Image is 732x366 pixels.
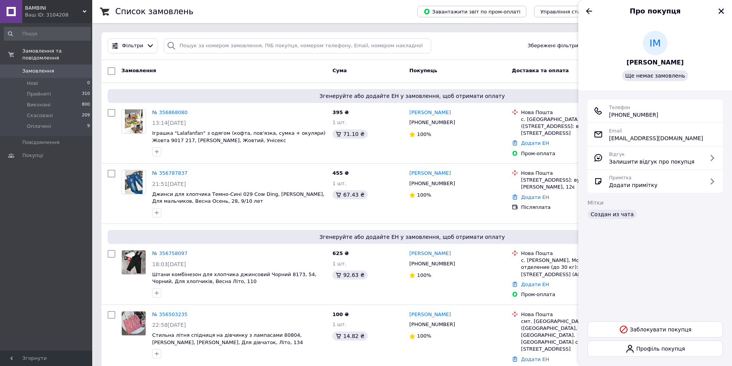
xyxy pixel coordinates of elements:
[409,311,451,318] a: [PERSON_NAME]
[521,194,549,200] a: Додати ЕН
[152,250,188,256] a: № 356758097
[521,170,629,177] div: Нова Пошта
[152,130,325,143] a: Іграшка "Lalafanfan" з одягом (кофта, пов'язка, сумка + окуляри) Жовта 9017 217, [PERSON_NAME], Ж...
[594,150,717,166] a: ВідгукЗалишити відгук про покупця
[22,139,60,146] span: Повідомлення
[521,140,549,146] a: Додати ЕН
[512,68,569,73] span: Доставка та оплата
[630,7,681,15] span: Про покупця
[152,120,186,126] span: 13:14[DATE]
[122,250,146,274] img: Фото товару
[332,181,346,186] span: 1 шт.
[121,109,146,134] a: Фото товару
[27,101,51,108] span: Виконані
[588,341,723,357] a: Профіль покупця
[521,116,629,137] div: с. [GEOGRAPHIC_DATA] ([STREET_ADDRESS]: вул. [STREET_ADDRESS]
[609,181,657,189] span: Додати примітку
[521,150,629,157] div: Пром-оплата
[152,261,186,267] span: 18:03[DATE]
[609,152,625,157] span: Відгук
[82,112,90,119] span: 209
[521,356,549,362] a: Додати ЕН
[152,170,188,176] a: № 356787837
[152,332,303,345] a: Стильна літня спідниця на дівчинку з лампасами 80804, [PERSON_NAME], [PERSON_NAME], Для дівчаток,...
[609,111,658,119] span: [PHONE_NUMBER]
[332,170,349,176] span: 455 ₴
[121,250,146,275] a: Фото товару
[528,42,580,50] span: Збережені фільтри:
[332,109,349,115] span: 395 ₴
[332,190,367,199] div: 67.43 ₴
[87,123,90,130] span: 9
[609,105,630,110] span: Телефон
[4,27,91,41] input: Пошук
[717,7,726,16] button: Закрити
[125,170,143,194] img: Фото товару
[27,91,51,98] span: Прийняті
[125,109,143,133] img: Фото товару
[521,311,629,318] div: Нова Пошта
[417,333,431,339] span: 100%
[417,6,526,17] button: Завантажити звіт по пром-оплаті
[409,68,437,73] span: Покупець
[521,204,629,211] div: Післяплата
[121,170,146,194] a: Фото товару
[25,12,92,18] div: Ваш ID: 3104208
[87,80,90,87] span: 0
[521,318,629,353] div: смт. [GEOGRAPHIC_DATA] ([GEOGRAPHIC_DATA], [GEOGRAPHIC_DATA]. [GEOGRAPHIC_DATA] сільрада), №1: ву...
[115,7,193,16] h1: Список замовлень
[609,134,703,142] span: [EMAIL_ADDRESS][DOMAIN_NAME]
[584,7,594,16] button: Назад
[152,181,186,187] span: 21:51[DATE]
[521,177,629,190] div: [STREET_ADDRESS]: вул. [PERSON_NAME], 12є
[417,272,431,278] span: 100%
[332,311,349,317] span: 100 ₴
[417,131,431,137] span: 100%
[649,36,661,50] span: ІМ
[521,291,629,298] div: Пром-оплата
[521,257,629,278] div: с. [PERSON_NAME], Мобильное отделение (до 30 кг): ул. [STREET_ADDRESS] (АЕ 7763 ОХ)
[332,270,367,280] div: 92.63 ₴
[417,192,431,198] span: 100%
[609,128,622,134] span: Email
[122,311,146,335] img: Фото товару
[332,119,346,125] span: 1 шт.
[121,68,156,73] span: Замовлення
[152,109,188,115] a: № 356868080
[164,38,431,53] input: Пошук за номером замовлення, ПІБ покупця, номером телефону, Email, номером накладної
[27,80,38,87] span: Нові
[122,42,143,50] span: Фільтри
[409,250,451,257] a: [PERSON_NAME]
[625,73,685,79] span: Ще немає замовлень
[332,129,367,139] div: 71.10 ₴
[332,250,349,256] span: 625 ₴
[540,9,599,15] span: Управління статусами
[409,109,451,116] a: [PERSON_NAME]
[332,331,367,341] div: 14.82 ₴
[152,191,324,204] a: Джинси для хлопчика Темно-Сині 029 Cow Ding, [PERSON_NAME], Для мальчиков, Весна Осень, 28, 9/10 лет
[332,321,346,327] span: 1 шт.
[409,170,451,177] a: [PERSON_NAME]
[27,112,53,119] span: Скасовані
[82,101,90,108] span: 800
[22,152,43,159] span: Покупці
[152,311,188,317] a: № 356503235
[588,210,637,219] div: Создан из чата
[332,261,346,267] span: 1 шт.
[521,250,629,257] div: Нова Пошта
[423,8,520,15] span: Завантажити звіт по пром-оплаті
[111,233,714,241] span: Згенеруйте або додайте ЕН у замовлення, щоб отримати оплату
[82,91,90,98] span: 310
[152,272,317,285] a: Штани комбінезон для хлопчика джинсовий Чорний 8173, 54, Чорний, Для хлопчиків, Весна Літо, 110
[408,118,456,128] div: [PHONE_NUMBER]
[22,48,92,61] span: Замовлення та повідомлення
[627,58,684,67] a: [PERSON_NAME]
[609,175,631,181] span: Примітка
[588,321,723,338] button: Заблокувати покупця
[588,200,604,206] span: Мітки
[152,322,186,328] span: 22:58[DATE]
